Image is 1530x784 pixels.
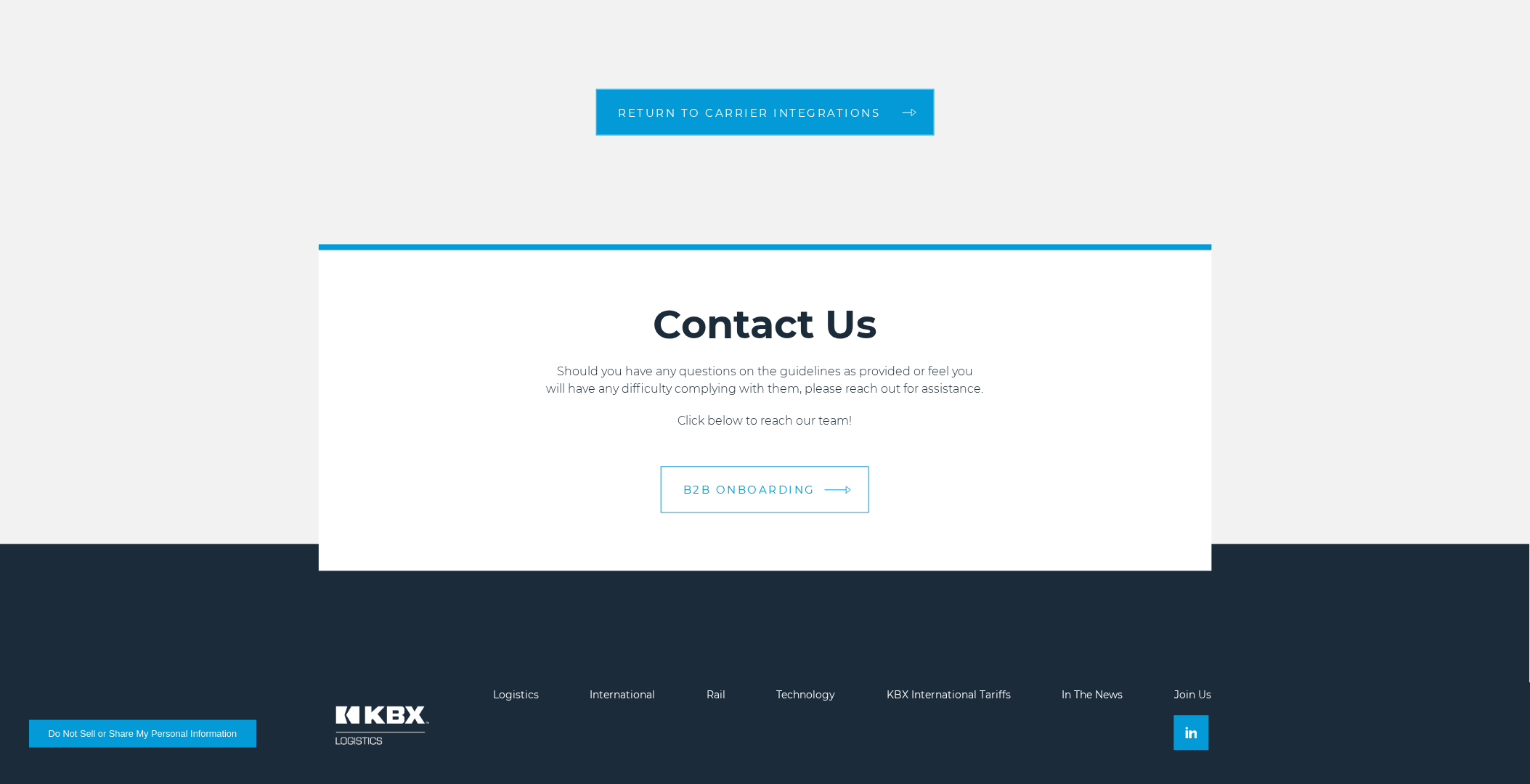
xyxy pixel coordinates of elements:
a: Technology [777,689,836,702]
a: B2B Onboarding arrow arrow [661,467,869,513]
img: arrow [846,486,852,494]
img: kbx logo [319,690,442,762]
p: Should you have any questions on the guidelines as provided or feel you will have any difficulty ... [319,364,1212,399]
a: Rail [707,689,725,702]
a: In The News [1062,689,1123,702]
a: Return to Carrier Integrations arrow arrow [596,89,935,136]
span: B2B Onboarding [683,485,815,496]
img: Linkedin [1186,727,1197,739]
a: Join Us [1174,689,1211,702]
a: Logistics [493,689,539,702]
button: Do Not Sell or Share My Personal Information [29,720,256,748]
p: Click below to reach our team! [319,413,1212,430]
a: KBX International Tariffs [887,689,1011,702]
a: International [590,689,656,702]
span: Return to Carrier Integrations [619,107,881,118]
h2: Contact Us [319,301,1212,349]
